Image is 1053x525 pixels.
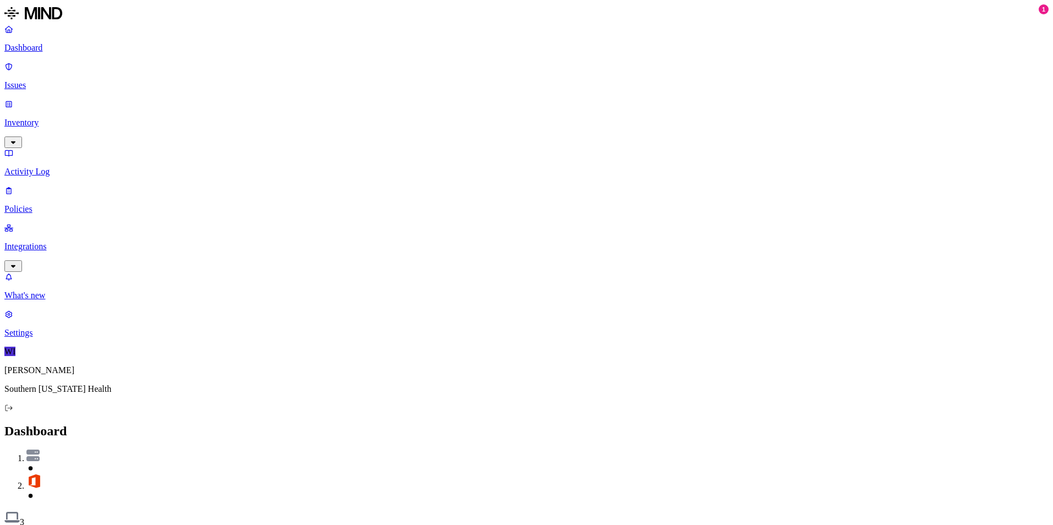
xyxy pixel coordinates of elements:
[4,309,1049,338] a: Settings
[26,450,40,461] img: azure-files.svg
[4,204,1049,214] p: Policies
[4,4,1049,24] a: MIND
[4,291,1049,300] p: What's new
[4,99,1049,146] a: Inventory
[4,328,1049,338] p: Settings
[4,80,1049,90] p: Issues
[4,272,1049,300] a: What's new
[4,4,62,22] img: MIND
[1039,4,1049,14] div: 1
[4,118,1049,128] p: Inventory
[4,185,1049,214] a: Policies
[26,473,42,489] img: office-365.svg
[4,167,1049,177] p: Activity Log
[4,62,1049,90] a: Issues
[4,24,1049,53] a: Dashboard
[4,43,1049,53] p: Dashboard
[4,223,1049,270] a: Integrations
[4,424,1049,439] h2: Dashboard
[4,148,1049,177] a: Activity Log
[4,384,1049,394] p: Southern [US_STATE] Health
[4,347,15,356] span: WI
[4,242,1049,251] p: Integrations
[4,510,20,525] img: endpoint.svg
